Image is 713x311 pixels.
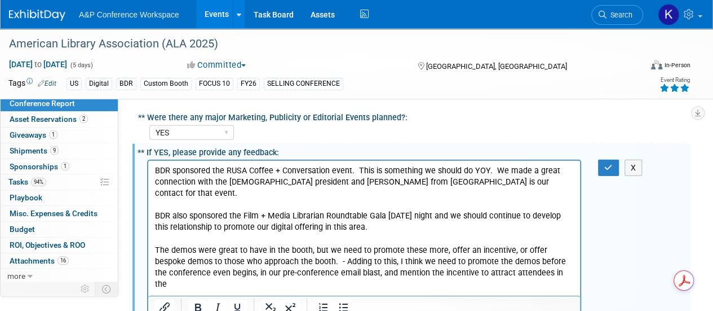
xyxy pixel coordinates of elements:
[10,225,35,234] span: Budget
[10,146,59,155] span: Shipments
[10,193,42,202] span: Playbook
[10,99,75,108] span: Conference Report
[1,269,118,284] a: more
[10,209,98,218] span: Misc. Expenses & Credits
[148,161,580,296] iframe: Rich Text Area
[50,146,59,155] span: 9
[86,78,112,90] div: Digital
[1,174,118,190] a: Tasks94%
[33,60,43,69] span: to
[659,77,690,83] div: Event Rating
[10,162,69,171] span: Sponsorships
[264,78,343,90] div: SELLING CONFERENCE
[76,282,95,296] td: Personalize Event Tab Strip
[67,78,82,90] div: US
[10,256,69,265] span: Attachments
[8,177,46,186] span: Tasks
[1,190,118,205] a: Playbook
[69,62,93,69] span: (5 days)
[183,59,250,71] button: Committed
[79,10,179,19] span: A&P Conference Workspace
[196,78,233,90] div: FOCUS 10
[5,34,632,54] div: American Library Association (ALA 2025)
[8,59,68,69] span: [DATE] [DATE]
[49,130,57,139] span: 1
[426,62,566,71] span: [GEOGRAPHIC_DATA], [GEOGRAPHIC_DATA]
[116,78,136,90] div: BDR
[38,80,56,87] a: Edit
[57,256,69,265] span: 16
[61,162,69,170] span: 1
[1,112,118,127] a: Asset Reservations2
[591,59,690,76] div: Event Format
[606,11,632,19] span: Search
[140,78,192,90] div: Custom Booth
[1,206,118,221] a: Misc. Expenses & Credits
[658,4,679,25] img: Katie Bennett
[1,143,118,159] a: Shipments9
[138,144,690,158] div: ** If YES, please provide any feedback:
[1,159,118,174] a: Sponsorships1
[1,222,118,237] a: Budget
[9,10,65,21] img: ExhibitDay
[10,130,57,139] span: Giveaways
[95,282,118,296] td: Toggle Event Tabs
[664,61,690,69] div: In-Person
[10,115,88,124] span: Asset Reservations
[8,77,56,90] td: Tags
[7,271,25,281] span: more
[1,238,118,253] a: ROI, Objectives & ROO
[625,160,643,176] button: X
[31,178,46,186] span: 94%
[1,128,118,143] a: Giveaways1
[1,253,118,269] a: Attachments16
[10,240,85,249] span: ROI, Objectives & ROO
[138,109,685,123] div: ** Were there any major Marketing, Publicity or Editorial Events planned?:
[79,115,88,123] span: 2
[651,60,662,69] img: Format-Inperson.png
[1,96,118,111] a: Conference Report
[591,5,643,25] a: Search
[237,78,260,90] div: FY26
